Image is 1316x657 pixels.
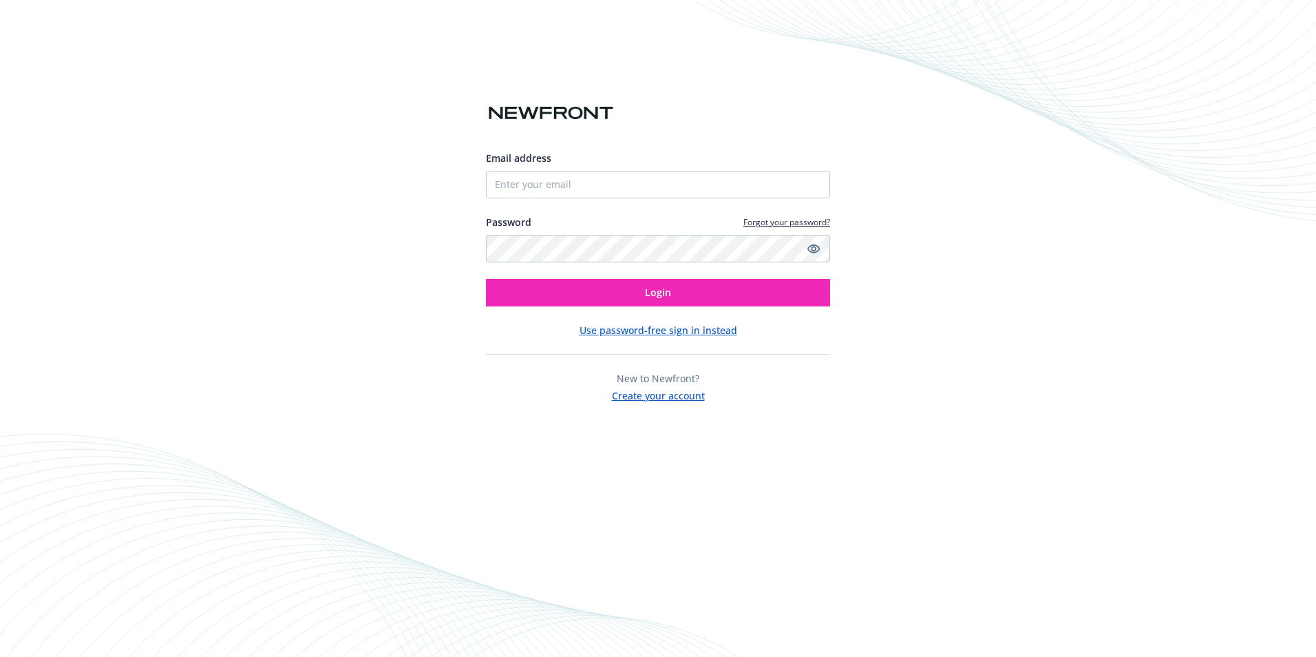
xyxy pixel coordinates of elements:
[805,240,822,257] a: Show password
[617,372,699,385] span: New to Newfront?
[486,235,830,262] input: Enter your password
[486,171,830,198] input: Enter your email
[486,101,616,125] img: Newfront logo
[486,215,531,229] label: Password
[612,386,705,403] button: Create your account
[486,152,551,165] span: Email address
[743,216,830,228] a: Forgot your password?
[580,323,737,337] button: Use password-free sign in instead
[486,279,830,306] button: Login
[645,286,671,299] span: Login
